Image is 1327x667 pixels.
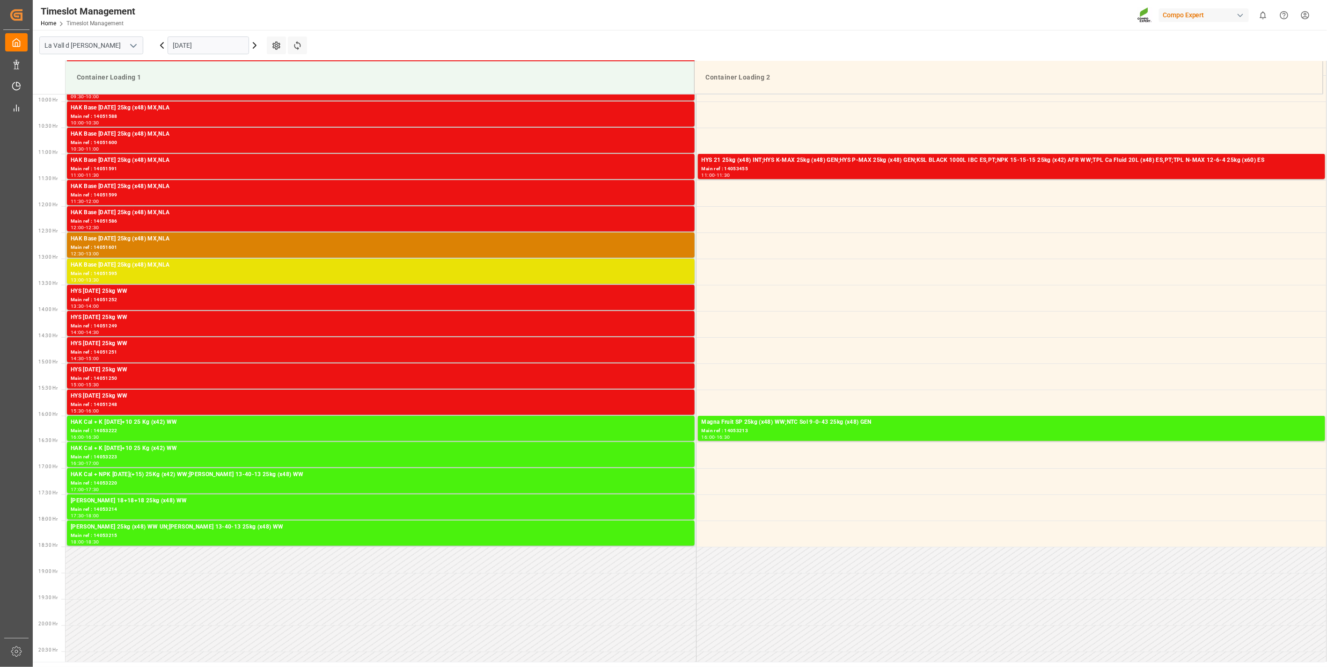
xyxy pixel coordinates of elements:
[86,409,99,413] div: 16:00
[715,435,717,439] div: -
[86,461,99,465] div: 17:00
[84,199,86,203] div: -
[71,418,691,427] div: HAK Cal + K [DATE]+10 25 Kg (x42) WW
[1159,8,1249,22] div: Compo Expert
[71,375,691,383] div: Main ref : 14051250
[38,621,58,626] span: 20:00 Hr
[71,461,84,465] div: 16:30
[84,487,86,492] div: -
[1137,7,1152,23] img: Screenshot%202023-09-29%20at%2010.02.21.png_1712312052.png
[71,261,691,270] div: HAK Base [DATE] 25kg (x48) MX,NLA
[84,514,86,518] div: -
[71,330,84,334] div: 14:00
[84,383,86,387] div: -
[38,438,58,443] span: 16:30 Hr
[86,278,99,282] div: 13:30
[38,543,58,548] span: 18:30 Hr
[38,569,58,574] span: 19:00 Hr
[38,281,58,286] span: 13:30 Hr
[71,470,691,479] div: HAK Cal + NPK [DATE](+15) 25Kg (x42) WW;[PERSON_NAME] 13-40-13 25kg (x48) WW
[84,252,86,256] div: -
[71,435,84,439] div: 16:00
[71,322,691,330] div: Main ref : 14051249
[71,304,84,308] div: 13:30
[71,514,84,518] div: 17:30
[84,278,86,282] div: -
[71,365,691,375] div: HYS [DATE] 25kg WW
[168,36,249,54] input: DD.MM.YYYY
[84,330,86,334] div: -
[71,487,84,492] div: 17:00
[84,173,86,177] div: -
[71,453,691,461] div: Main ref : 14053223
[71,401,691,409] div: Main ref : 14051248
[86,383,99,387] div: 15:30
[702,165,1321,173] div: Main ref : 14053455
[715,173,717,177] div: -
[71,94,84,99] div: 09:30
[71,208,691,217] div: HAK Base [DATE] 25kg (x48) MX,NLA
[71,313,691,322] div: HYS [DATE] 25kg WW
[38,307,58,312] span: 14:00 Hr
[71,252,84,256] div: 12:30
[1159,6,1253,24] button: Compo Expert
[38,412,58,417] span: 16:00 Hr
[71,147,84,151] div: 10:30
[71,225,84,230] div: 12:00
[86,173,99,177] div: 11:30
[71,191,691,199] div: Main ref : 14051599
[71,356,84,361] div: 14:30
[86,514,99,518] div: 18:00
[702,418,1321,427] div: Magna Fruit SP 25kg (x48) WW;NTC Sol 9-0-43 25kg (x48) GEN
[84,356,86,361] div: -
[86,94,99,99] div: 10:00
[84,461,86,465] div: -
[84,540,86,544] div: -
[41,4,135,18] div: Timeslot Management
[71,506,691,514] div: Main ref : 14053214
[84,147,86,151] div: -
[71,496,691,506] div: [PERSON_NAME] 18+18+18 25kg (x48) WW
[38,516,58,522] span: 18:00 Hr
[38,254,58,260] span: 13:00 Hr
[71,479,691,487] div: Main ref : 14053220
[38,385,58,391] span: 15:30 Hr
[86,435,99,439] div: 16:30
[702,156,1321,165] div: HYS 21 25kg (x48) INT;HYS K-MAX 25kg (x48) GEN;HYS P-MAX 25kg (x48) GEN;KSL BLACK 1000L IBC ES,PT...
[86,252,99,256] div: 13:00
[71,199,84,203] div: 11:30
[71,540,84,544] div: 18:00
[702,435,715,439] div: 16:00
[71,139,691,147] div: Main ref : 14051600
[84,225,86,230] div: -
[84,435,86,439] div: -
[38,123,58,129] span: 10:30 Hr
[71,173,84,177] div: 11:00
[71,409,84,413] div: 15:30
[71,339,691,348] div: HYS [DATE] 25kg WW
[84,304,86,308] div: -
[38,333,58,338] span: 14:30 Hr
[41,20,56,27] a: Home
[38,176,58,181] span: 11:30 Hr
[38,150,58,155] span: 11:00 Hr
[84,409,86,413] div: -
[73,69,687,86] div: Container Loading 1
[71,165,691,173] div: Main ref : 14051591
[1253,5,1274,26] button: show 0 new notifications
[717,435,730,439] div: 16:30
[71,234,691,244] div: HAK Base [DATE] 25kg (x48) MX,NLA
[71,532,691,540] div: Main ref : 14053215
[86,540,99,544] div: 18:30
[1274,5,1295,26] button: Help Center
[71,130,691,139] div: HAK Base [DATE] 25kg (x48) MX,NLA
[71,270,691,278] div: Main ref : 14051595
[71,121,84,125] div: 10:00
[71,427,691,435] div: Main ref : 14053222
[86,199,99,203] div: 12:00
[71,383,84,387] div: 15:00
[71,391,691,401] div: HYS [DATE] 25kg WW
[71,278,84,282] div: 13:00
[126,38,140,53] button: open menu
[86,487,99,492] div: 17:30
